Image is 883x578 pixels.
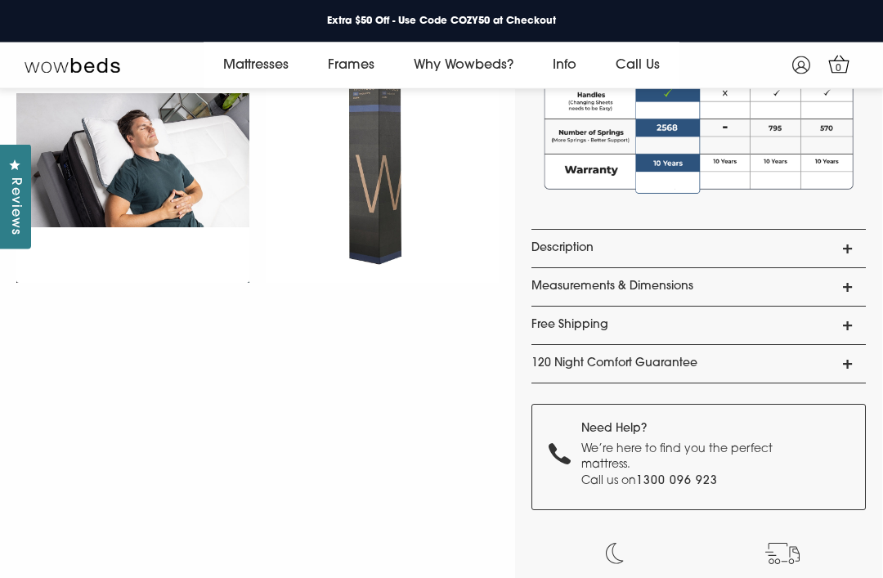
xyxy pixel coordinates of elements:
[831,60,847,77] span: 0
[4,178,25,236] span: Reviews
[394,43,533,88] a: Why Wowbeds?
[531,269,866,307] a: Measurements & Dimensions
[531,346,866,383] a: 120 Night Comfort Guarantee
[581,423,647,436] strong: Need Help?
[308,43,394,88] a: Frames
[824,50,853,78] a: 0
[531,307,866,345] a: Free Shipping
[314,11,569,32] a: Extra $50 Off - Use Code COZY50 at Checkout
[533,43,596,88] a: Info
[204,43,308,88] a: Mattresses
[581,442,822,491] p: We’re here to find you the perfect mattress. Call us on
[596,43,679,88] a: Call Us
[531,231,866,268] a: Description
[25,57,120,74] img: Wow Beds Logo
[636,476,718,488] a: 1300 096 923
